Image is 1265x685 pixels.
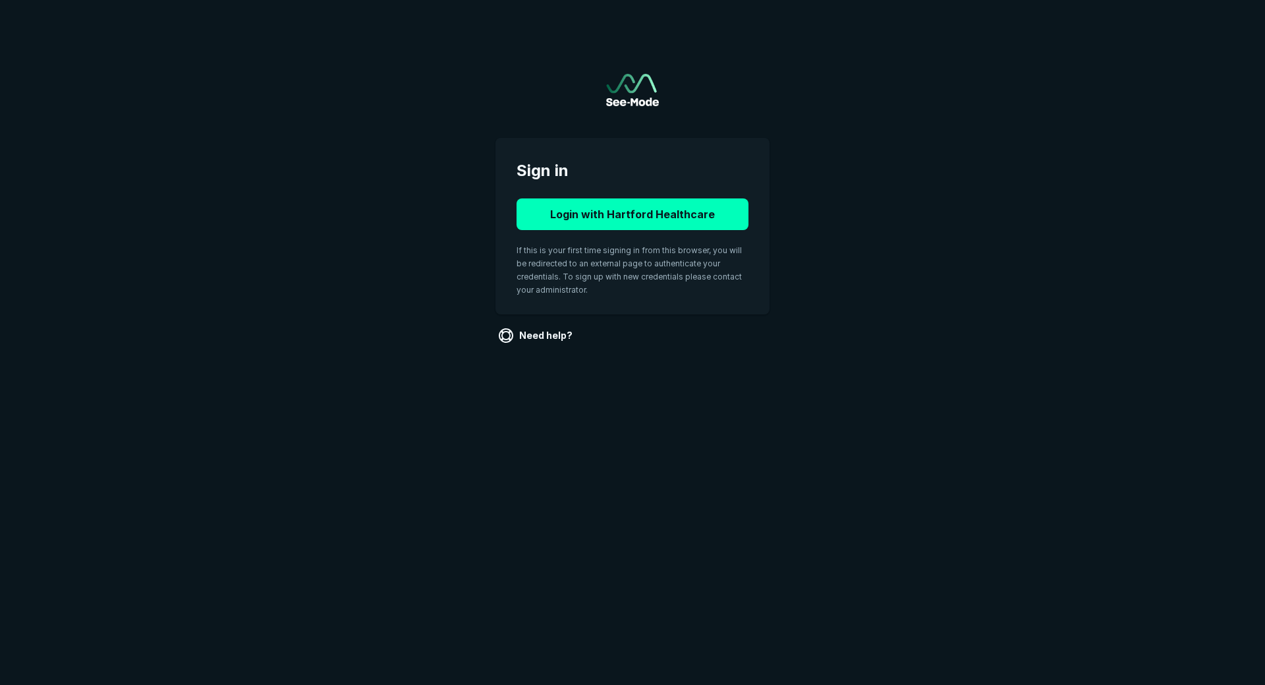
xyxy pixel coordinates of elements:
[517,159,748,183] span: Sign in
[606,74,659,106] img: See-Mode Logo
[517,198,748,230] button: Login with Hartford Healthcare
[517,245,742,295] span: If this is your first time signing in from this browser, you will be redirected to an external pa...
[495,325,578,346] a: Need help?
[606,74,659,106] a: Go to sign in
